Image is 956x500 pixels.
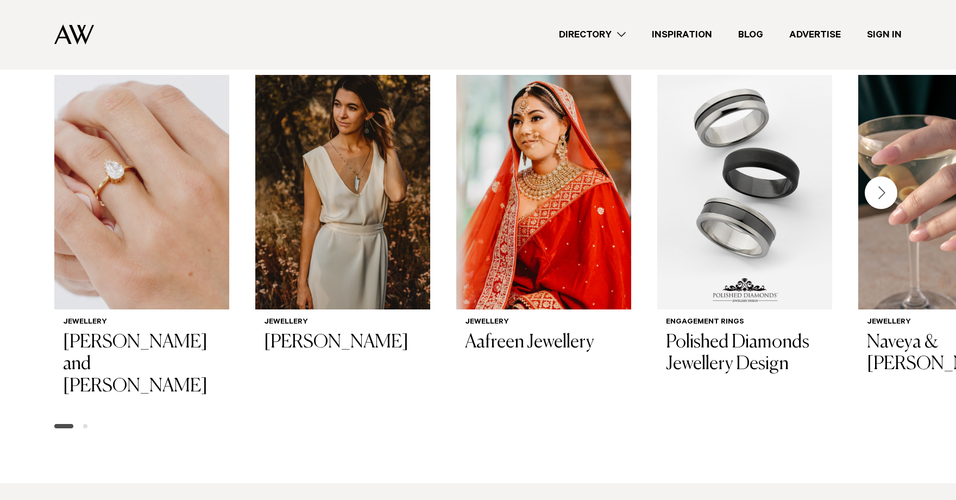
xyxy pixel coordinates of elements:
img: Auckland Weddings Jewellery | Zoe and Morgan [54,75,229,309]
h6: Jewellery [264,318,422,327]
h3: [PERSON_NAME] [264,332,422,354]
a: Directory [546,28,639,42]
a: Sign In [854,28,915,42]
h6: Jewellery [63,318,221,327]
a: Auckland Weddings Engagement Rings | Polished Diamonds Jewellery Design Engagement Rings Polished... [657,75,832,384]
h3: Aafreen Jewellery [465,332,622,354]
a: Auckland Weddings Jewellery | Zoe and Morgan Jewellery [PERSON_NAME] and [PERSON_NAME] [54,75,229,407]
img: Auckland Weddings Jewellery | Nick Von K [255,75,430,309]
swiper-slide: 3 / 6 [456,75,631,407]
swiper-slide: 2 / 6 [255,75,430,407]
h6: Jewellery [465,318,622,327]
swiper-slide: 4 / 6 [657,75,832,407]
img: Auckland Weddings Logo [54,24,94,45]
a: Blog [725,28,776,42]
a: Inspiration [639,28,725,42]
a: Advertise [776,28,854,42]
a: Auckland Weddings Jewellery | Aafreen Jewellery Jewellery Aafreen Jewellery [456,75,631,363]
img: Auckland Weddings Jewellery | Aafreen Jewellery [456,75,631,309]
swiper-slide: 1 / 6 [54,75,229,407]
img: Auckland Weddings Engagement Rings | Polished Diamonds Jewellery Design [657,75,832,309]
h6: Engagement Rings [666,318,823,327]
h3: [PERSON_NAME] and [PERSON_NAME] [63,332,221,398]
a: Auckland Weddings Jewellery | Nick Von K Jewellery [PERSON_NAME] [255,75,430,363]
h3: Polished Diamonds Jewellery Design [666,332,823,376]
